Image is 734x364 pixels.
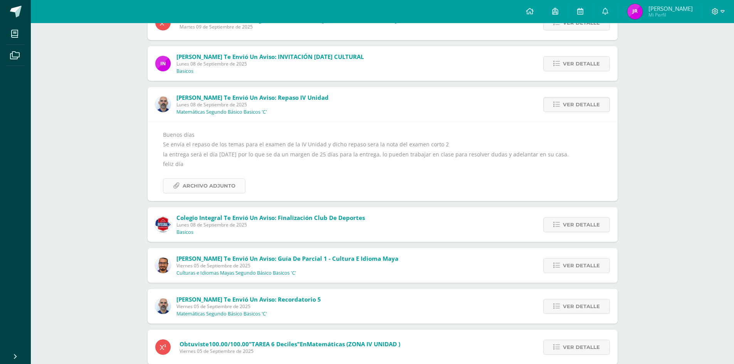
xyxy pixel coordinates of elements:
[209,340,249,348] span: 100.00/100.00
[155,56,171,71] img: 49dcc5f07bc63dd4e845f3f2a9293567.png
[163,130,602,193] div: Buenos días Se envía el repaso de los temas para el examen de la IV Unidad y dicho repaso sera la...
[155,97,171,112] img: 25a107f0461d339fca55307c663570d2.png
[563,340,600,354] span: Ver detalle
[176,214,365,221] span: Colegio Integral te envió un aviso: Finalización Club de Deportes
[176,53,364,60] span: [PERSON_NAME] te envió un aviso: INVITACIÓN [DATE] CULTURAL
[180,348,400,354] span: Viernes 05 de Septiembre de 2025
[155,258,171,273] img: ef34ee16907c8215cd1846037ce38107.png
[180,340,400,348] span: Obtuviste en
[176,94,329,101] span: [PERSON_NAME] te envió un aviso: Repaso IV Unidad
[176,229,193,235] p: Basicos
[307,340,400,348] span: Matemáticas (ZONA IV UNIDAD )
[176,303,321,310] span: Viernes 05 de Septiembre de 2025
[648,12,693,18] span: Mi Perfil
[176,221,365,228] span: Lunes 08 de Septiembre de 2025
[155,217,171,232] img: 3d8ecf278a7f74c562a74fe44b321cd5.png
[180,23,535,30] span: Martes 09 de Septiembre de 2025
[176,68,193,74] p: Basicos
[648,5,693,12] span: [PERSON_NAME]
[249,340,300,348] span: "TAREA 6 Deciles"
[176,255,398,262] span: [PERSON_NAME] te envió un aviso: Guía de parcial 1 - Cultura e idioma maya
[563,97,600,112] span: Ver detalle
[563,258,600,273] span: Ver detalle
[176,262,398,269] span: Viernes 05 de Septiembre de 2025
[155,299,171,314] img: 25a107f0461d339fca55307c663570d2.png
[176,109,267,115] p: Matemáticas Segundo Básico Basicos 'C'
[563,299,600,314] span: Ver detalle
[176,295,321,303] span: [PERSON_NAME] te envió un aviso: Recordatorio 5
[183,179,235,193] span: Archivo Adjunto
[563,57,600,71] span: Ver detalle
[563,218,600,232] span: Ver detalle
[176,101,329,108] span: Lunes 08 de Septiembre de 2025
[176,60,364,67] span: Lunes 08 de Septiembre de 2025
[627,4,643,19] img: 88bbafd80b5154b0023eaac9f0918ef9.png
[163,178,245,193] a: Archivo Adjunto
[176,270,296,276] p: Culturas e Idiomas Mayas Segundo Básico Basicos 'C'
[176,311,267,317] p: Matemáticas Segundo Básico Basicos 'C'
